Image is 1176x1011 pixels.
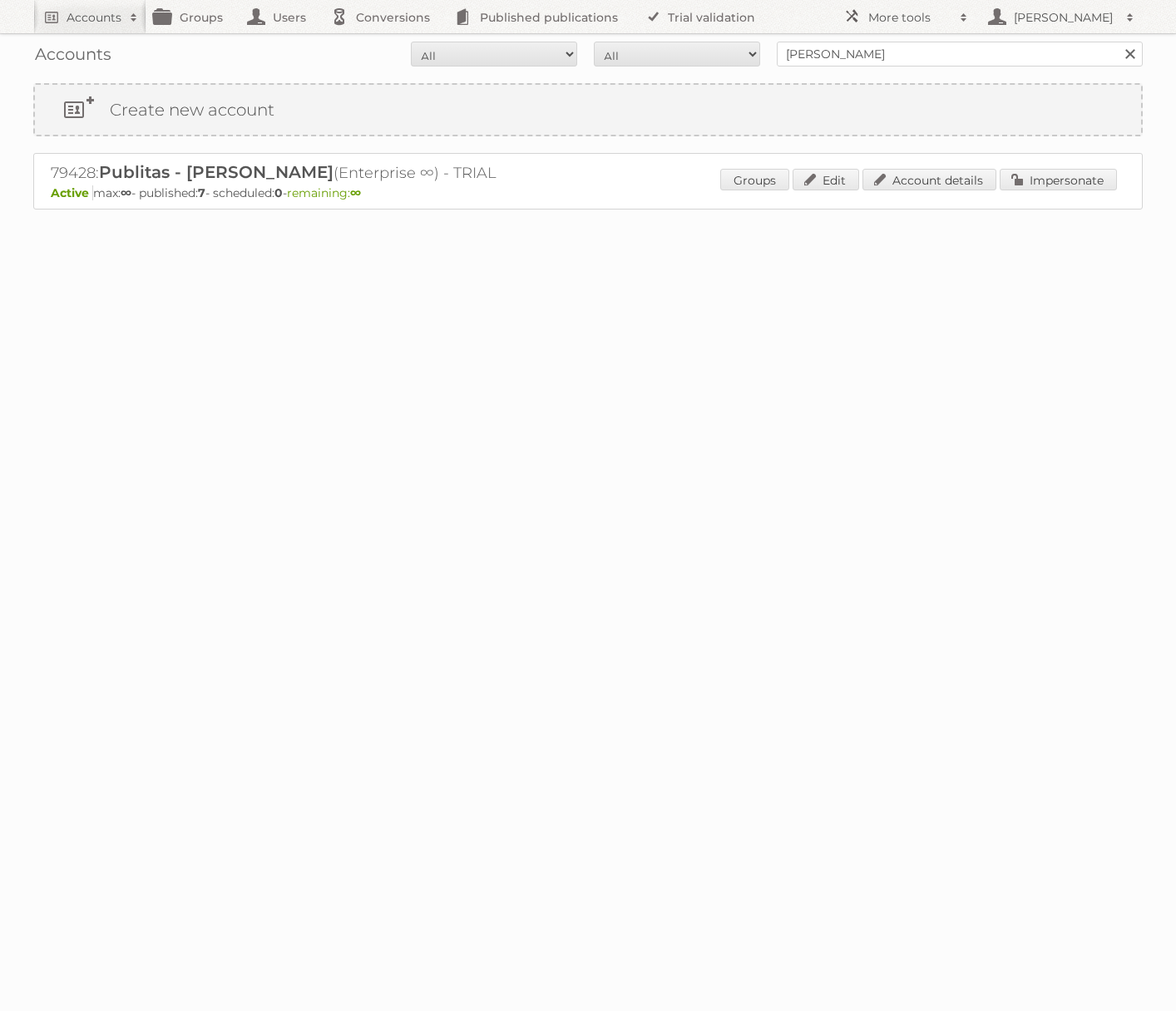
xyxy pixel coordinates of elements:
[51,185,1125,200] p: max: - published: - scheduled: -
[862,169,996,190] a: Account details
[868,9,951,26] h2: More tools
[287,185,361,200] span: remaining:
[198,185,205,200] strong: 7
[720,169,789,190] a: Groups
[274,185,283,200] strong: 0
[121,185,131,200] strong: ∞
[51,185,93,200] span: Active
[35,85,1141,135] a: Create new account
[51,162,633,184] h2: 79428: (Enterprise ∞) - TRIAL
[793,169,859,190] a: Edit
[67,9,121,26] h2: Accounts
[350,185,361,200] strong: ∞
[99,162,334,182] span: Publitas - [PERSON_NAME]
[1010,9,1118,26] h2: [PERSON_NAME]
[1000,169,1117,190] a: Impersonate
